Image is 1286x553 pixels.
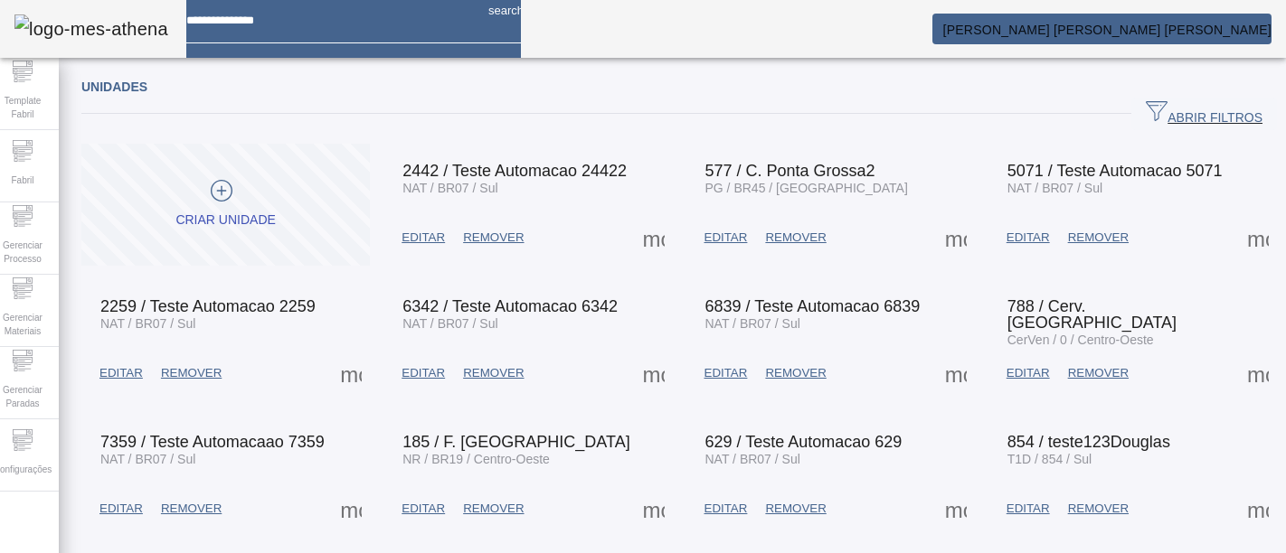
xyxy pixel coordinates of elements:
span: EDITAR [99,364,143,382]
span: EDITAR [1007,229,1050,247]
button: Criar unidade [81,144,370,266]
span: NAT / BR07 / Sul [100,452,195,466]
span: [PERSON_NAME] [PERSON_NAME] [PERSON_NAME] [943,23,1272,37]
button: EDITAR [392,357,454,389]
span: REMOVER [161,364,222,382]
span: NAT / BR07 / Sul [705,316,800,331]
span: EDITAR [1007,500,1050,518]
span: 5071 / Teste Automacao 5071 [1007,162,1223,180]
span: 7359 / Teste Automacaao 7359 [100,433,325,451]
span: NR / BR19 / Centro-Oeste [402,452,550,466]
button: REMOVER [454,221,533,254]
span: Unidades [81,80,147,94]
button: EDITAR [695,221,757,254]
button: REMOVER [756,221,835,254]
span: ABRIR FILTROS [1146,100,1262,127]
button: REMOVER [152,492,231,525]
button: REMOVER [756,492,835,525]
span: 577 / C. Ponta Grossa2 [705,162,875,180]
button: Mais [1242,221,1274,254]
button: EDITAR [998,492,1059,525]
img: logo-mes-athena [14,14,168,43]
span: 185 / F. [GEOGRAPHIC_DATA] [402,433,629,451]
button: EDITAR [998,221,1059,254]
span: EDITAR [402,500,445,518]
span: 788 / Cerv. [GEOGRAPHIC_DATA] [1007,297,1177,332]
span: EDITAR [704,364,748,382]
button: Mais [638,357,670,389]
button: EDITAR [998,357,1059,389]
span: EDITAR [99,500,143,518]
span: REMOVER [463,229,524,247]
span: EDITAR [1007,364,1050,382]
span: 2442 / Teste Automacao 24422 [402,162,627,180]
span: 2259 / Teste Automacao 2259 [100,297,316,315]
span: REMOVER [765,364,826,382]
button: Mais [638,492,670,525]
span: NAT / BR07 / Sul [1007,181,1102,195]
button: EDITAR [392,221,454,254]
span: NAT / BR07 / Sul [402,316,497,331]
span: PG / BR45 / [GEOGRAPHIC_DATA] [705,181,908,195]
button: REMOVER [152,357,231,389]
button: Mais [1242,357,1274,389]
button: EDITAR [392,492,454,525]
button: Mais [940,221,972,254]
span: EDITAR [704,229,748,247]
span: Fabril [5,168,39,192]
button: REMOVER [1059,357,1138,389]
button: EDITAR [90,492,152,525]
span: EDITAR [402,229,445,247]
span: REMOVER [463,500,524,518]
span: REMOVER [1068,229,1129,247]
span: REMOVER [1068,500,1129,518]
span: REMOVER [1068,364,1129,382]
button: Mais [1242,492,1274,525]
button: ABRIR FILTROS [1131,98,1277,130]
button: EDITAR [695,492,757,525]
div: Criar unidade [175,211,275,230]
span: NAT / BR07 / Sul [705,452,800,466]
button: REMOVER [454,492,533,525]
button: Mais [940,492,972,525]
span: REMOVER [765,229,826,247]
button: Mais [638,221,670,254]
span: 629 / Teste Automacao 629 [705,433,903,451]
span: T1D / 854 / Sul [1007,452,1092,466]
button: EDITAR [90,357,152,389]
span: EDITAR [402,364,445,382]
span: REMOVER [463,364,524,382]
button: REMOVER [1059,221,1138,254]
span: REMOVER [765,500,826,518]
span: 6342 / Teste Automacao 6342 [402,297,618,315]
span: NAT / BR07 / Sul [100,316,195,331]
span: 854 / teste123Douglas [1007,433,1170,451]
span: NAT / BR07 / Sul [402,181,497,195]
span: 6839 / Teste Automacao 6839 [705,297,921,315]
button: Mais [335,357,367,389]
button: REMOVER [756,357,835,389]
button: Mais [940,357,972,389]
button: REMOVER [1059,492,1138,525]
span: EDITAR [704,500,748,518]
button: REMOVER [454,357,533,389]
button: EDITAR [695,357,757,389]
span: REMOVER [161,500,222,518]
button: Mais [335,492,367,525]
